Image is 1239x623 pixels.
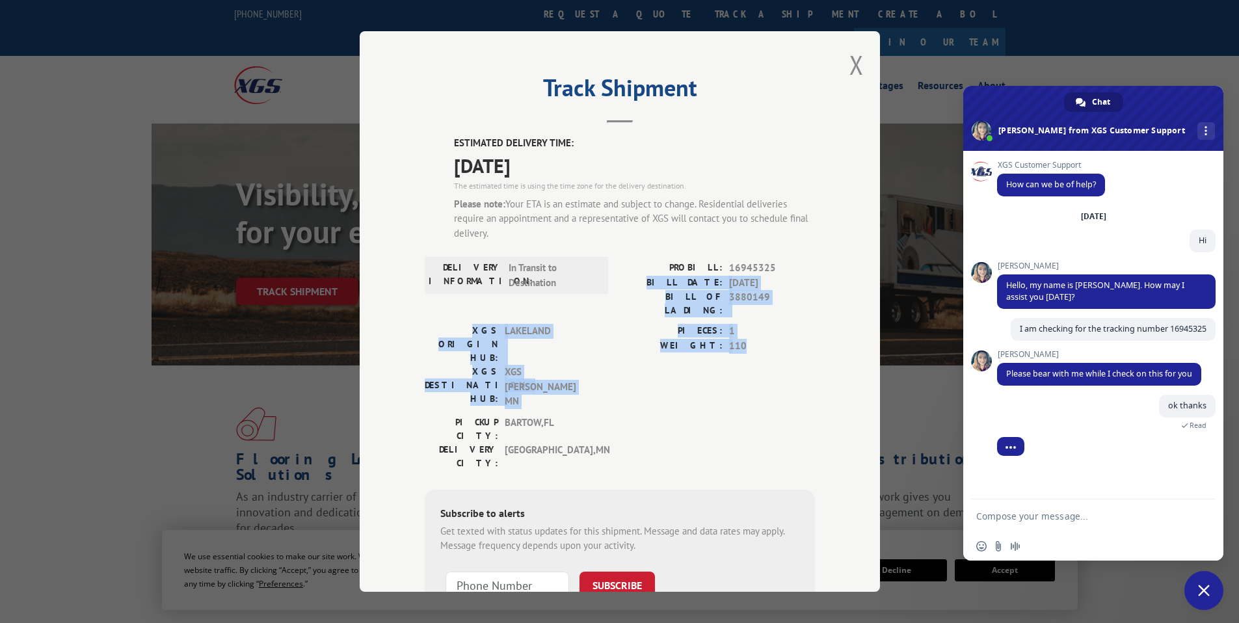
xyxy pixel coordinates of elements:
textarea: Compose your message... [976,510,1182,522]
div: More channels [1197,122,1215,140]
span: LAKELAND [505,324,593,365]
label: ESTIMATED DELIVERY TIME: [454,136,815,151]
div: The estimated time is using the time zone for the delivery destination. [454,179,815,191]
input: Phone Number [446,571,569,598]
span: [PERSON_NAME] [997,350,1201,359]
span: 3880149 [729,290,815,317]
div: Your ETA is an estimate and subject to change. Residential deliveries require an appointment and ... [454,196,815,241]
div: Subscribe to alerts [440,505,799,524]
span: XGS [PERSON_NAME] MN [505,365,593,409]
label: BILL DATE: [620,275,723,290]
span: Audio message [1010,541,1020,551]
label: BILL OF LADING: [620,290,723,317]
label: PICKUP CITY: [425,415,498,442]
span: [DATE] [729,275,815,290]
span: [PERSON_NAME] [997,261,1216,271]
label: XGS DESTINATION HUB: [425,365,498,409]
span: How can we be of help? [1006,179,1096,190]
span: Please bear with me while I check on this for you [1006,368,1192,379]
button: Close modal [849,47,864,82]
span: Hi [1199,235,1206,246]
span: I am checking for the tracking number 16945325 [1020,323,1206,334]
label: DELIVERY INFORMATION: [429,261,502,290]
div: [DATE] [1081,213,1106,220]
span: [DATE] [454,150,815,179]
label: PIECES: [620,324,723,339]
div: Get texted with status updates for this shipment. Message and data rates may apply. Message frequ... [440,524,799,553]
button: SUBSCRIBE [580,571,655,598]
span: 110 [729,338,815,353]
span: BARTOW , FL [505,415,593,442]
span: Send a file [993,541,1004,551]
label: WEIGHT: [620,338,723,353]
label: XGS ORIGIN HUB: [425,324,498,365]
div: Chat [1064,92,1123,112]
span: [GEOGRAPHIC_DATA] , MN [505,442,593,470]
label: DELIVERY CITY: [425,442,498,470]
div: Close chat [1184,571,1223,610]
span: ok thanks [1168,400,1206,411]
strong: Please note: [454,197,505,209]
h2: Track Shipment [425,79,815,103]
span: Hello, my name is [PERSON_NAME]. How may I assist you [DATE]? [1006,280,1184,302]
span: Read [1190,421,1206,430]
span: In Transit to Destination [509,261,596,290]
span: 16945325 [729,261,815,276]
span: Insert an emoji [976,541,987,551]
label: PROBILL: [620,261,723,276]
span: 1 [729,324,815,339]
span: XGS Customer Support [997,161,1105,170]
span: Chat [1092,92,1110,112]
